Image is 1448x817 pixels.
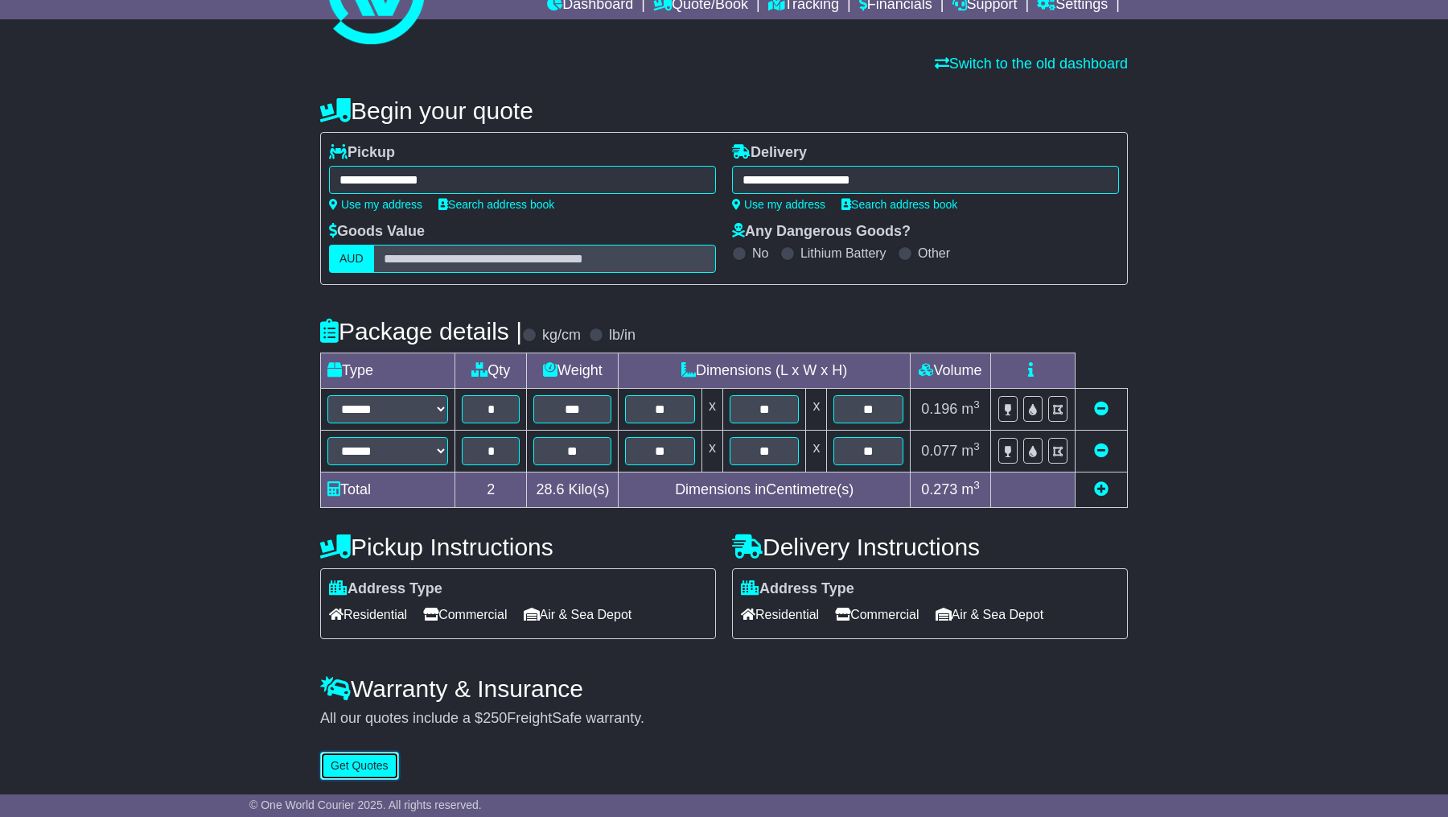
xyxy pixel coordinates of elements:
label: kg/cm [542,327,581,345]
span: m [961,481,980,497]
a: Remove this item [1094,443,1109,459]
label: AUD [329,245,374,273]
span: m [961,443,980,459]
h4: Warranty & Insurance [320,675,1128,702]
a: Search address book [438,198,554,211]
h4: Package details | [320,318,522,345]
label: No [752,246,768,261]
span: © One World Courier 2025. All rights reserved. [249,798,482,811]
span: 0.196 [921,401,957,417]
span: 0.273 [921,481,957,497]
span: Residential [329,602,407,627]
span: Air & Sea Depot [524,602,632,627]
span: 28.6 [536,481,564,497]
td: Qty [455,353,527,389]
a: Switch to the old dashboard [935,56,1128,72]
sup: 3 [973,440,980,452]
label: lb/in [609,327,636,345]
td: Weight [527,353,619,389]
h4: Begin your quote [320,97,1128,124]
label: Address Type [741,580,854,598]
a: Search address book [841,198,957,211]
td: Total [321,472,455,508]
span: 250 [483,710,507,726]
sup: 3 [973,479,980,491]
h4: Delivery Instructions [732,534,1128,560]
button: Get Quotes [320,752,399,780]
td: x [806,431,827,472]
span: m [961,401,980,417]
a: Add new item [1094,481,1109,497]
td: 2 [455,472,527,508]
div: All our quotes include a $ FreightSafe warranty. [320,710,1128,728]
td: Dimensions (L x W x H) [619,353,911,389]
span: Residential [741,602,819,627]
span: 0.077 [921,443,957,459]
label: Goods Value [329,223,425,241]
a: Remove this item [1094,401,1109,417]
label: Any Dangerous Goods? [732,223,911,241]
td: Type [321,353,455,389]
label: Address Type [329,580,442,598]
span: Commercial [835,602,919,627]
h4: Pickup Instructions [320,534,716,560]
label: Pickup [329,144,395,162]
span: Commercial [423,602,507,627]
label: Delivery [732,144,807,162]
a: Use my address [732,198,825,211]
td: Volume [910,353,990,389]
td: x [701,431,722,472]
a: Use my address [329,198,422,211]
td: x [806,389,827,431]
label: Lithium Battery [800,246,886,261]
td: Kilo(s) [527,472,619,508]
td: Dimensions in Centimetre(s) [619,472,911,508]
sup: 3 [973,398,980,411]
span: Air & Sea Depot [936,602,1044,627]
label: Other [918,246,950,261]
td: x [701,389,722,431]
